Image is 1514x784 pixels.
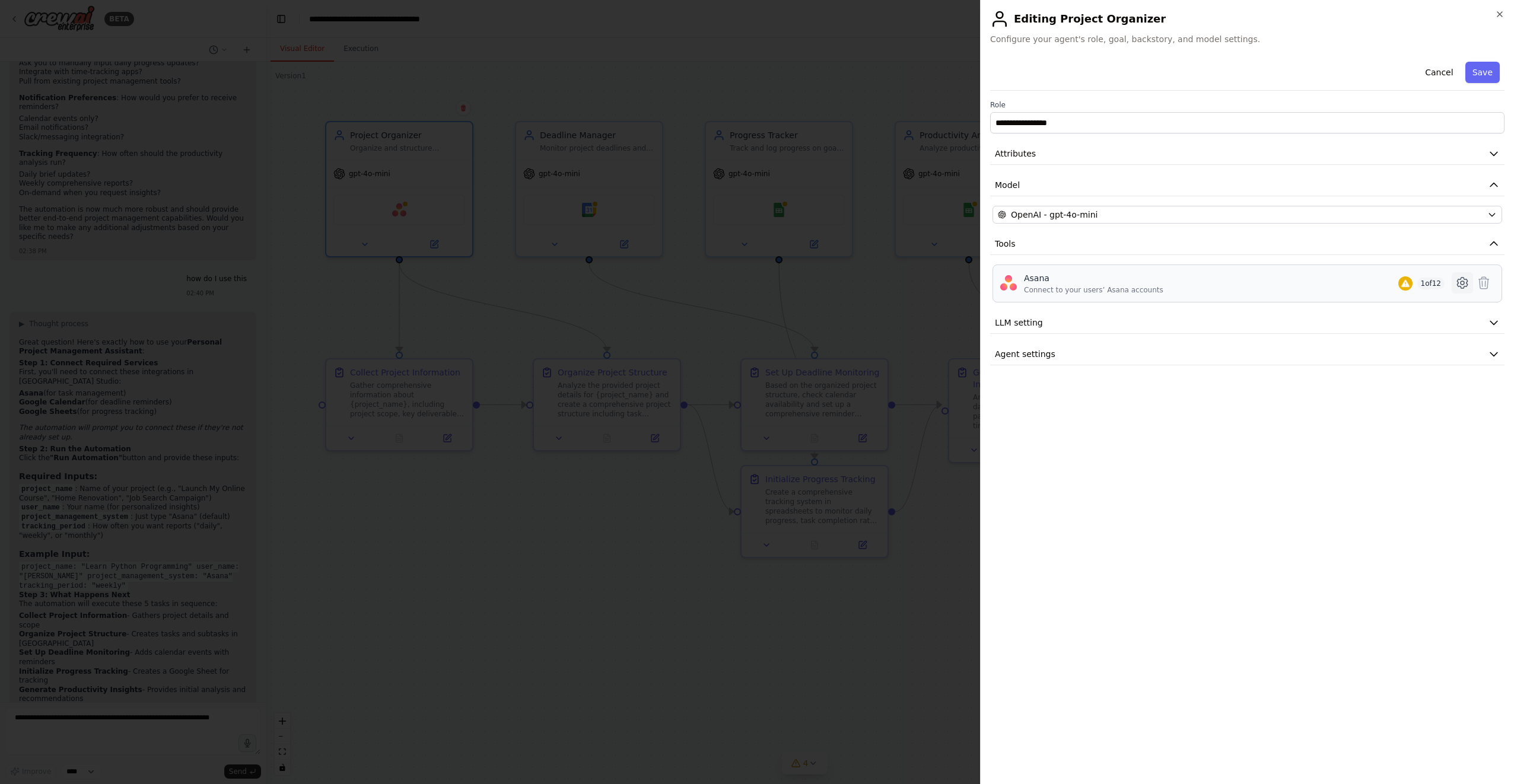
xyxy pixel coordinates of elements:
[990,100,1505,110] label: Role
[1024,285,1163,295] div: Connect to your users’ Asana accounts
[995,317,1043,329] span: LLM setting
[995,238,1016,250] span: Tools
[990,33,1505,45] span: Configure your agent's role, goal, backstory, and model settings.
[993,206,1502,224] button: OpenAI - gpt-4o-mini
[1465,62,1500,83] button: Save
[990,233,1505,255] button: Tools
[995,348,1055,360] span: Agent settings
[1417,278,1445,289] span: 1 of 12
[995,148,1036,160] span: Attributes
[1000,275,1017,291] img: Asana
[995,179,1020,191] span: Model
[1418,62,1460,83] button: Cancel
[990,343,1505,365] button: Agent settings
[1011,209,1098,221] span: OpenAI - gpt-4o-mini
[990,174,1505,196] button: Model
[1024,272,1163,284] div: Asana
[990,143,1505,165] button: Attributes
[990,312,1505,334] button: LLM setting
[990,9,1505,28] h2: Editing Project Organizer
[1473,272,1494,294] button: Delete tool
[1452,272,1473,294] button: Configure tool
